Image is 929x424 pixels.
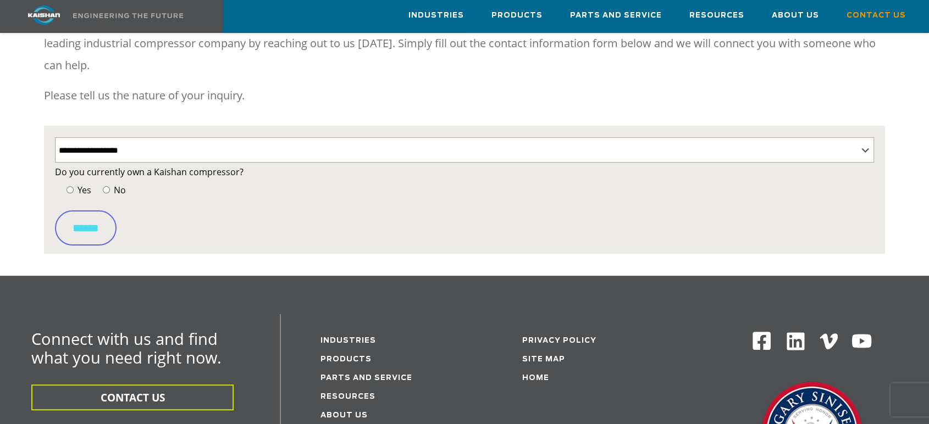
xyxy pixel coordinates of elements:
a: Home [522,375,549,382]
a: Privacy Policy [522,337,596,344]
a: Site Map [522,356,565,363]
span: Industries [408,9,464,22]
a: About Us [320,412,368,419]
span: Resources [689,9,744,22]
input: No [103,186,110,193]
span: About Us [772,9,819,22]
a: Contact Us [847,1,906,30]
a: Industries [408,1,464,30]
img: Youtube [851,331,872,352]
a: Products [491,1,543,30]
a: Parts and service [320,375,412,382]
label: Do you currently own a Kaishan compressor? [55,164,875,180]
form: Contact form [55,164,875,246]
span: No [112,184,126,196]
span: Contact Us [847,9,906,22]
p: If you want to learn more about us and what we can do for you, our team is happy to answer any qu... [44,10,886,76]
a: Resources [320,393,375,400]
p: Please tell us the nature of your inquiry. [44,85,886,107]
a: About Us [772,1,819,30]
span: Connect with us and find what you need right now. [31,328,222,368]
img: Facebook [751,331,772,351]
a: Products [320,356,372,363]
span: Products [491,9,543,22]
img: Linkedin [785,331,806,352]
a: Parts and Service [570,1,662,30]
span: Parts and Service [570,9,662,22]
a: Industries [320,337,376,344]
input: Yes [67,186,74,193]
button: CONTACT US [31,384,234,410]
img: Vimeo [820,333,838,349]
span: Yes [75,184,91,196]
img: kaishan logo [3,5,85,25]
img: Engineering the future [73,13,183,18]
a: Resources [689,1,744,30]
